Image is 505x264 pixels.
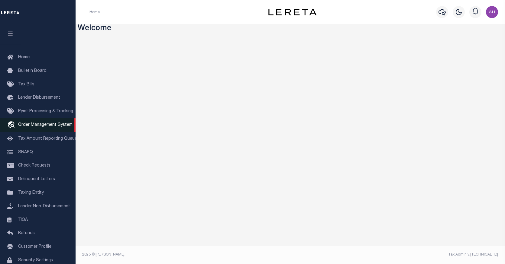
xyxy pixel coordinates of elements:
li: Home [89,9,100,15]
i: travel_explore [7,121,17,129]
span: Security Settings [18,258,53,262]
img: logo-dark.svg [268,9,317,15]
span: Taxing Entity [18,191,44,195]
img: svg+xml;base64,PHN2ZyB4bWxucz0iaHR0cDovL3d3dy53My5vcmcvMjAwMC9zdmciIHBvaW50ZXItZXZlbnRzPSJub25lIi... [486,6,498,18]
span: Check Requests [18,164,50,168]
div: 2025 © [PERSON_NAME]. [78,252,290,257]
div: Tax Admin v.[TECHNICAL_ID] [295,252,498,257]
span: Bulletin Board [18,69,47,73]
span: Refunds [18,231,35,235]
span: Customer Profile [18,245,51,249]
span: Lender Non-Disbursement [18,204,70,208]
span: Delinquent Letters [18,177,55,181]
h3: Welcome [78,24,503,33]
span: Tax Amount Reporting Queue [18,137,77,141]
span: TIQA [18,218,28,222]
span: Tax Bills [18,82,34,87]
span: SNAPQ [18,150,33,154]
span: Home [18,55,30,59]
span: Order Management System [18,123,73,127]
span: Pymt Processing & Tracking [18,109,73,113]
span: Lender Disbursement [18,96,60,100]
